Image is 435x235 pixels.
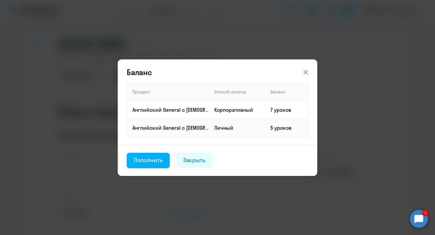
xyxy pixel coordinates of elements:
button: Закрыть [176,153,213,168]
button: Пополнить [127,153,170,168]
div: Пополнить [134,156,163,164]
p: Английский General с [DEMOGRAPHIC_DATA] преподавателем [132,124,209,131]
div: Закрыть [183,156,206,164]
td: 5 уроков [265,119,308,137]
th: Баланс [265,83,308,101]
td: 7 уроков [265,101,308,119]
th: Способ оплаты [209,83,265,101]
td: Личный [209,119,265,137]
p: Английский General с [DEMOGRAPHIC_DATA] преподавателем [132,106,209,113]
td: Корпоративный [209,101,265,119]
th: Продукт [127,83,209,101]
header: Баланс [118,67,317,77]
